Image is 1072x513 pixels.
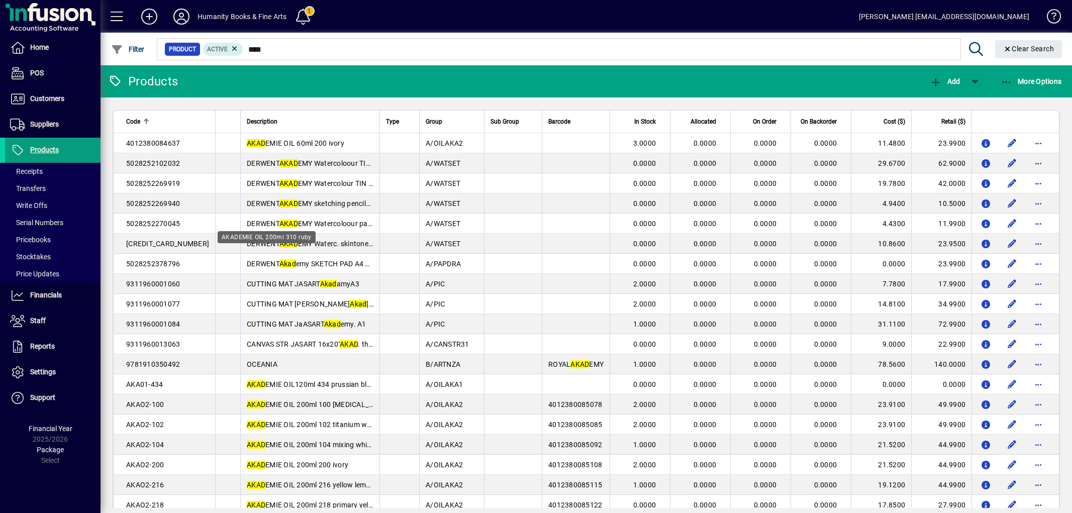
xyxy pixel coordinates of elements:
button: Edit [1004,276,1020,292]
span: OCEANIA [247,360,277,368]
span: 0.0000 [694,179,717,187]
span: EMIE OIL 200ml 200 ivory [247,461,348,469]
span: CUTTING MAT [PERSON_NAME] [PERSON_NAME]. A2 [247,300,435,308]
td: 31.1100 [851,314,911,334]
button: More options [1030,276,1046,292]
div: Humanity Books & Fine Arts [198,9,287,25]
span: 0.0000 [633,199,656,208]
span: On Backorder [801,116,837,127]
td: 22.9900 [911,334,971,354]
td: 19.1200 [851,475,911,495]
td: 140.0000 [911,354,971,374]
span: 0.0000 [814,380,837,388]
span: DERWENT EMY Watercoloour TIN set 36 [247,159,393,167]
a: Stocktakes [5,248,101,265]
a: Pricebooks [5,231,101,248]
td: 0.0000 [911,374,971,394]
em: AKAD [247,400,265,408]
a: Home [5,35,101,60]
span: ROYAL EMY [548,360,604,368]
span: 0.0000 [754,461,777,469]
button: Edit [1004,437,1020,453]
span: EMIE OIL 200ml 102 titanium white [247,421,379,429]
a: POS [5,61,101,86]
span: Support [30,393,55,401]
span: Clear Search [1003,45,1054,53]
span: 0.0000 [694,220,717,228]
span: 9781910350492 [126,360,180,368]
button: More options [1030,457,1046,473]
button: Edit [1004,497,1020,513]
div: Products [108,73,178,89]
span: 0.0000 [754,340,777,348]
em: Akad [279,260,296,268]
td: 7.7800 [851,274,911,294]
span: 2.0000 [633,400,656,408]
td: 44.9900 [911,435,971,455]
span: 0.0000 [754,179,777,187]
span: Group [426,116,442,127]
a: Support [5,385,101,411]
button: Add [927,72,962,90]
span: 0.0000 [754,139,777,147]
em: AKAD [247,380,265,388]
td: 4.9400 [851,193,911,214]
span: A/WATSET [426,240,460,248]
span: Retail ($) [941,116,965,127]
div: On Order [737,116,786,127]
button: More options [1030,336,1046,352]
span: Pricebooks [10,236,51,244]
a: Reports [5,334,101,359]
mat-chip: Activation Status: Active [203,43,243,56]
span: A/PIC [426,280,445,288]
span: Price Updates [10,270,59,278]
span: 0.0000 [754,220,777,228]
span: 0.0000 [814,481,837,489]
span: Filter [111,45,145,53]
span: Barcode [548,116,570,127]
span: Cost ($) [884,116,905,127]
td: 62.9000 [911,153,971,173]
div: AKADEMIE OIL 200ml 310 ruby [218,231,316,243]
button: More options [1030,477,1046,493]
span: 0.0000 [814,320,837,328]
td: 11.9900 [911,214,971,234]
span: 0.0000 [814,400,837,408]
span: A/OILAKA2 [426,461,463,469]
span: AKAO2-200 [126,461,164,469]
td: 49.9900 [911,394,971,415]
a: Staff [5,309,101,334]
button: Edit [1004,236,1020,252]
span: EMIE OIL 200ml 100 [MEDICAL_DATA] [247,400,387,408]
span: 9311960001060 [126,280,180,288]
span: Product [169,44,196,54]
span: EMIE OIL 200ml 216 yellow lemon [247,481,374,489]
button: More options [1030,437,1046,453]
button: Add [133,8,165,26]
td: 0.0000 [851,254,911,274]
span: 5028252269940 [126,199,180,208]
span: 2.0000 [633,300,656,308]
td: 14.8100 [851,294,911,314]
span: DERWENT emy SKETCH PAD A4 100sh.110g [247,260,404,268]
span: 5028252378796 [126,260,180,268]
button: Edit [1004,376,1020,392]
span: 2.0000 [633,421,656,429]
span: Receipts [10,167,43,175]
span: 0.0000 [694,400,717,408]
span: Add [930,77,960,85]
span: A/OILAKA2 [426,139,463,147]
span: 0.0000 [754,260,777,268]
span: 1.0000 [633,481,656,489]
span: 0.0000 [694,199,717,208]
span: A/PIC [426,320,445,328]
span: 9311960013063 [126,340,180,348]
em: AKAD [279,220,298,228]
td: 23.9100 [851,394,911,415]
button: More options [1030,236,1046,252]
span: A/WATSET [426,199,460,208]
span: 4012380085085 [548,421,602,429]
td: 72.9900 [911,314,971,334]
a: Serial Numbers [5,214,101,231]
button: Edit [1004,316,1020,332]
